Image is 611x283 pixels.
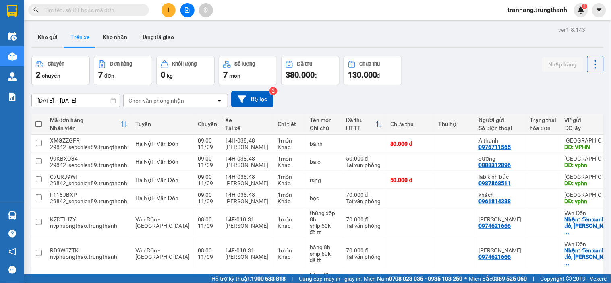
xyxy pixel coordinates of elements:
div: Khối lượng [172,61,197,67]
span: kg [167,72,173,79]
div: Khác [278,223,302,229]
strong: 0369 525 060 [493,275,527,282]
div: Khác [278,144,302,150]
img: warehouse-icon [8,211,17,220]
span: Hà Nội - Vân Đồn [135,195,178,201]
div: 0961814388 [479,198,511,205]
div: 80.000 đ [390,140,431,147]
div: RD9W6ZTK [50,247,127,254]
img: warehouse-icon [8,72,17,81]
span: 0 [161,70,165,80]
div: XMGZZGFR [50,137,127,144]
span: 7 [98,70,103,80]
div: 0987868511 [479,180,511,186]
input: Select a date range. [32,94,120,107]
div: 14H-038.48 [225,192,269,198]
strong: 0708 023 035 - 0935 103 250 [389,275,463,282]
div: Tại văn phòng [346,162,382,168]
div: F118JBXP [50,192,127,198]
div: bánh [310,140,338,147]
div: 14F-010.31 [225,247,269,254]
div: ship 50k đã tt [310,223,338,235]
div: c giang [479,216,522,223]
div: 0888312896 [479,162,511,168]
div: 0974621666 [479,223,511,229]
div: 1 món [278,192,302,198]
div: Số điện thoại [479,125,522,131]
div: khách [479,192,522,198]
th: Toggle SortBy [342,114,386,135]
div: Người gửi [479,117,522,123]
img: solution-icon [8,93,17,101]
div: Tuyến [135,121,190,127]
div: [PERSON_NAME] [225,144,269,150]
div: A thanh [479,137,522,144]
span: 2 [36,70,40,80]
span: đ [377,72,380,79]
div: 0974621666 [479,254,511,260]
strong: 1900 633 818 [251,275,286,282]
span: 1 [583,4,586,9]
div: Tại văn phòng [346,223,382,229]
div: 09:00 [198,137,217,144]
img: logo-vxr [7,5,17,17]
img: warehouse-icon [8,52,17,61]
div: 11/09 [198,254,217,260]
span: search [33,7,39,13]
div: 1 món [278,137,302,144]
span: đơn [104,72,114,79]
button: Kho nhận [96,27,134,47]
span: | [292,274,293,283]
div: 1 món [278,216,302,223]
div: Trạng thái [530,117,557,123]
span: 380.000 [286,70,315,80]
div: [PERSON_NAME] [225,198,269,205]
div: 1 món [278,155,302,162]
div: 70.000 đ [346,247,382,254]
div: lab kinh bắc [479,174,522,180]
div: dương [479,155,522,162]
button: Nhập hàng [542,57,583,72]
div: 09:00 [198,174,217,180]
span: file-add [184,7,190,13]
div: thùng xốp 8h [310,210,338,223]
span: ... [565,229,570,235]
div: 1 món [278,247,302,254]
img: icon-new-feature [578,6,585,14]
div: Chi tiết [278,121,302,127]
button: Hàng đã giao [134,27,180,47]
div: 08:00 [198,247,217,254]
div: 99KBXQ34 [50,155,127,162]
div: răng [310,177,338,183]
span: món [229,72,240,79]
span: Hà Nội - Vân Đồn [135,159,178,165]
span: ⚪️ [465,277,467,280]
div: Đã thu [346,117,376,123]
div: Khác [278,254,302,260]
div: 29842_sepchien89.trungthanh [50,180,127,186]
div: 29842_sepchien89.trungthanh [50,198,127,205]
div: [PERSON_NAME] [225,180,269,186]
span: plus [166,7,172,13]
span: caret-down [596,6,603,14]
div: 29842_sepchien89.trungthanh [50,162,127,168]
div: HTTT [346,125,376,131]
button: Chuyến2chuyến [31,56,90,85]
span: Hà Nội - Vân Đồn [135,140,178,147]
span: tranhang.trungthanh [501,5,574,15]
sup: 1 [582,4,588,9]
div: Nhân viên [50,125,121,131]
span: | [533,274,534,283]
div: Đơn hàng [110,61,132,67]
button: Đơn hàng7đơn [94,56,152,85]
div: Tại văn phòng [346,254,382,260]
div: 70.000 đ [346,216,382,223]
div: 08:00 [198,216,217,223]
span: copyright [566,276,572,281]
svg: open [216,97,223,104]
span: đ [315,72,318,79]
button: Số lượng7món [219,56,277,85]
div: [PERSON_NAME] [225,223,269,229]
button: Kho gửi [31,27,64,47]
div: C7URJ9WF [50,174,127,180]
